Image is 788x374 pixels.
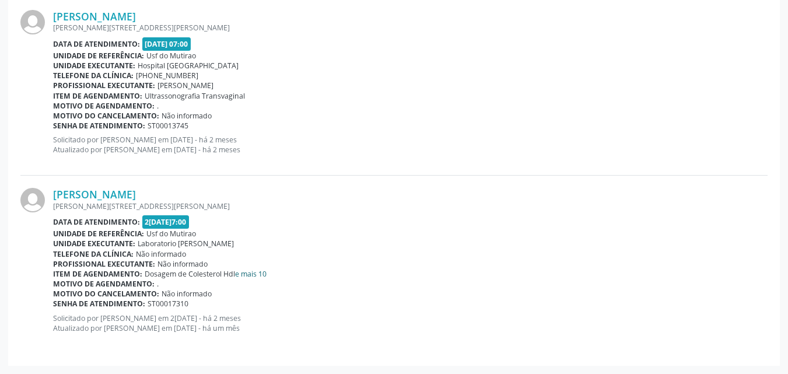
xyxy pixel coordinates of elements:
span: Usf do Mutirao [146,51,196,61]
b: Telefone da clínica: [53,71,134,81]
b: Motivo do cancelamento: [53,289,159,299]
span: Hospital [GEOGRAPHIC_DATA] [138,61,239,71]
b: Unidade executante: [53,61,135,71]
b: Unidade de referência: [53,51,144,61]
span: Não informado [162,111,212,121]
span: 2[DATE]7:00 [142,215,190,229]
p: Solicitado por [PERSON_NAME] em [DATE] - há 2 meses Atualizado por [PERSON_NAME] em [DATE] - há 2... [53,135,768,155]
b: Profissional executante: [53,81,155,90]
b: Data de atendimento: [53,217,140,227]
span: Usf do Mutirao [146,229,196,239]
b: Senha de atendimento: [53,299,145,309]
b: Motivo do cancelamento: [53,111,159,121]
span: Ultrassonografia Transvaginal [145,91,245,101]
b: Item de agendamento: [53,269,142,279]
span: ST00017310 [148,299,188,309]
a: [PERSON_NAME] [53,188,136,201]
p: Solicitado por [PERSON_NAME] em 2[DATE] - há 2 meses Atualizado por [PERSON_NAME] em [DATE] - há ... [53,313,768,333]
b: Item de agendamento: [53,91,142,101]
b: Unidade executante: [53,239,135,249]
b: Senha de atendimento: [53,121,145,131]
span: Dosagem de Colesterol Hdl [145,269,267,279]
a: e mais 10 [235,269,267,279]
div: [PERSON_NAME][STREET_ADDRESS][PERSON_NAME] [53,201,768,211]
b: Profissional executante: [53,259,155,269]
b: Data de atendimento: [53,39,140,49]
img: img [20,188,45,212]
span: Não informado [157,259,208,269]
b: Motivo de agendamento: [53,279,155,289]
b: Motivo de agendamento: [53,101,155,111]
b: Telefone da clínica: [53,249,134,259]
span: [PERSON_NAME] [157,81,213,90]
div: [PERSON_NAME][STREET_ADDRESS][PERSON_NAME] [53,23,768,33]
span: Não informado [162,289,212,299]
span: . [157,101,159,111]
span: . [157,279,159,289]
span: [PHONE_NUMBER] [136,71,198,81]
span: Laboratorio [PERSON_NAME] [138,239,234,249]
span: ST00013745 [148,121,188,131]
span: Não informado [136,249,186,259]
img: img [20,10,45,34]
span: [DATE] 07:00 [142,37,191,51]
b: Unidade de referência: [53,229,144,239]
a: [PERSON_NAME] [53,10,136,23]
